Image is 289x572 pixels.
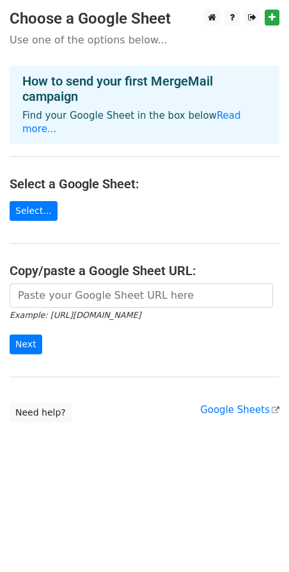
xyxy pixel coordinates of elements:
h4: Select a Google Sheet: [10,176,279,192]
a: Google Sheets [200,404,279,416]
input: Next [10,335,42,354]
h4: Copy/paste a Google Sheet URL: [10,263,279,278]
h4: How to send your first MergeMail campaign [22,73,267,104]
a: Read more... [22,110,241,135]
h3: Choose a Google Sheet [10,10,279,28]
a: Need help? [10,403,72,423]
small: Example: [URL][DOMAIN_NAME] [10,310,141,320]
input: Paste your Google Sheet URL here [10,283,273,308]
a: Select... [10,201,58,221]
p: Use one of the options below... [10,33,279,47]
p: Find your Google Sheet in the box below [22,109,267,136]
